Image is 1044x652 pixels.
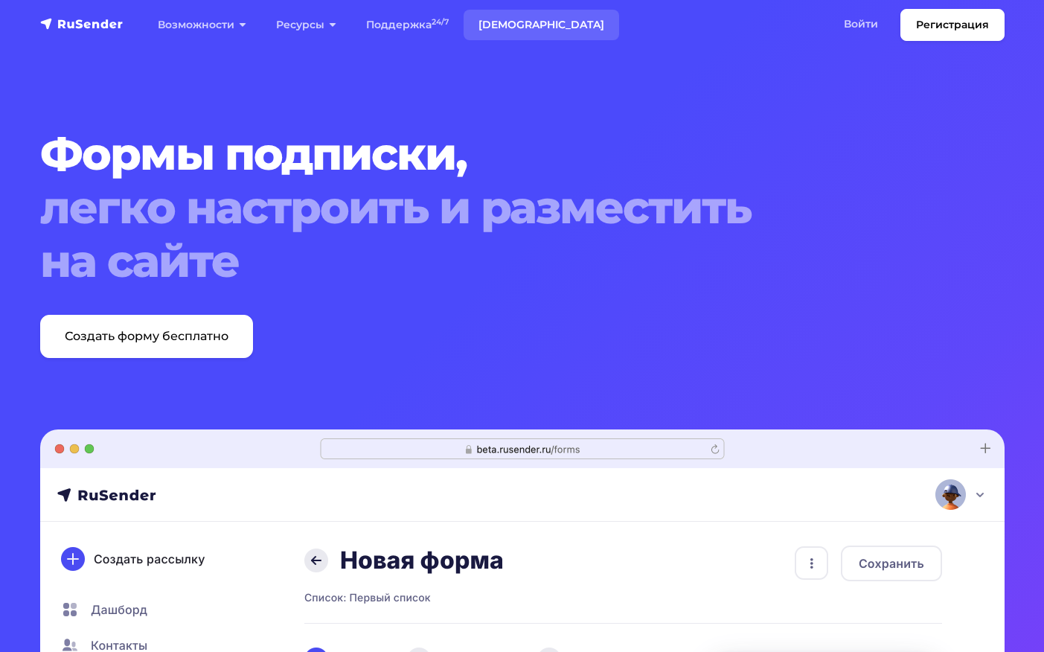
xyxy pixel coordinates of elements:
[829,9,893,39] a: Войти
[40,127,923,288] h1: Формы подписки,
[40,181,923,288] span: легко настроить и разместить на сайте
[464,10,619,40] a: [DEMOGRAPHIC_DATA]
[261,10,351,40] a: Ресурсы
[40,16,124,31] img: RuSender
[351,10,464,40] a: Поддержка24/7
[143,10,261,40] a: Возможности
[432,17,449,27] sup: 24/7
[900,9,1005,41] a: Регистрация
[40,315,253,358] a: Создать форму бесплатно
